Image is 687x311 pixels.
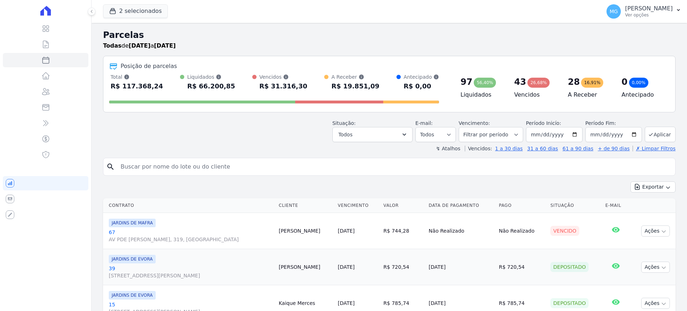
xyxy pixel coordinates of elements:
strong: [DATE] [129,42,151,49]
div: Posição de parcelas [121,62,177,71]
button: Aplicar [645,127,676,142]
label: Vencidos: [465,146,492,151]
button: Todos [332,127,413,142]
div: 43 [514,76,526,88]
td: R$ 720,54 [496,249,547,285]
th: E-mail [603,198,629,213]
td: Não Realizado [496,213,547,249]
div: A Receber [331,73,379,81]
a: 67AV PDE [PERSON_NAME], 319, [GEOGRAPHIC_DATA] [109,229,273,243]
td: R$ 720,54 [381,249,426,285]
h4: Vencidos [514,91,556,99]
p: de a [103,42,176,50]
strong: Todas [103,42,122,49]
button: Ações [641,298,670,309]
th: Situação [547,198,602,213]
th: Data de Pagamento [426,198,496,213]
input: Buscar por nome do lote ou do cliente [116,160,672,174]
span: JARDINS DE MAFRA [109,219,156,227]
a: [DATE] [338,264,355,270]
span: [STREET_ADDRESS][PERSON_NAME] [109,272,273,279]
td: Não Realizado [426,213,496,249]
label: Período Fim: [585,120,642,127]
p: [PERSON_NAME] [625,5,673,12]
div: Depositado [550,262,589,272]
div: Liquidados [187,73,235,81]
button: Ações [641,225,670,237]
label: Situação: [332,120,356,126]
h4: A Receber [568,91,610,99]
div: R$ 31.316,30 [259,81,307,92]
div: Vencido [550,226,579,236]
h2: Parcelas [103,29,676,42]
button: MG [PERSON_NAME] Ver opções [601,1,687,21]
div: 0 [622,76,628,88]
div: R$ 19.851,09 [331,81,379,92]
label: ↯ Atalhos [436,146,460,151]
span: MG [610,9,618,14]
h4: Antecipado [622,91,664,99]
td: [DATE] [426,249,496,285]
a: 39[STREET_ADDRESS][PERSON_NAME] [109,265,273,279]
th: Contrato [103,198,276,213]
div: 26,68% [527,78,550,88]
p: Ver opções [625,12,673,18]
a: 1 a 30 dias [495,146,523,151]
span: Todos [338,130,352,139]
th: Cliente [276,198,335,213]
div: Depositado [550,298,589,308]
div: R$ 117.368,24 [111,81,163,92]
div: Total [111,73,163,81]
button: Exportar [630,181,676,193]
label: E-mail: [415,120,433,126]
label: Período Inicío: [526,120,561,126]
a: 31 a 60 dias [527,146,558,151]
span: JARDINS DE EVORA [109,255,156,263]
td: [PERSON_NAME] [276,213,335,249]
button: 2 selecionados [103,4,168,18]
div: 28 [568,76,580,88]
a: 61 a 90 dias [562,146,593,151]
a: [DATE] [338,300,355,306]
button: Ações [641,262,670,273]
i: search [106,162,115,171]
div: 56,40% [474,78,496,88]
th: Pago [496,198,547,213]
span: AV PDE [PERSON_NAME], 319, [GEOGRAPHIC_DATA] [109,236,273,243]
span: JARDINS DE EVORA [109,291,156,300]
h4: Liquidados [461,91,503,99]
div: 0,00% [629,78,648,88]
div: R$ 66.200,85 [187,81,235,92]
td: [PERSON_NAME] [276,249,335,285]
a: + de 90 dias [598,146,630,151]
div: Vencidos [259,73,307,81]
th: Vencimento [335,198,381,213]
label: Vencimento: [459,120,490,126]
div: R$ 0,00 [404,81,439,92]
div: Antecipado [404,73,439,81]
div: 97 [461,76,472,88]
a: ✗ Limpar Filtros [633,146,676,151]
strong: [DATE] [154,42,176,49]
div: 16,91% [581,78,603,88]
